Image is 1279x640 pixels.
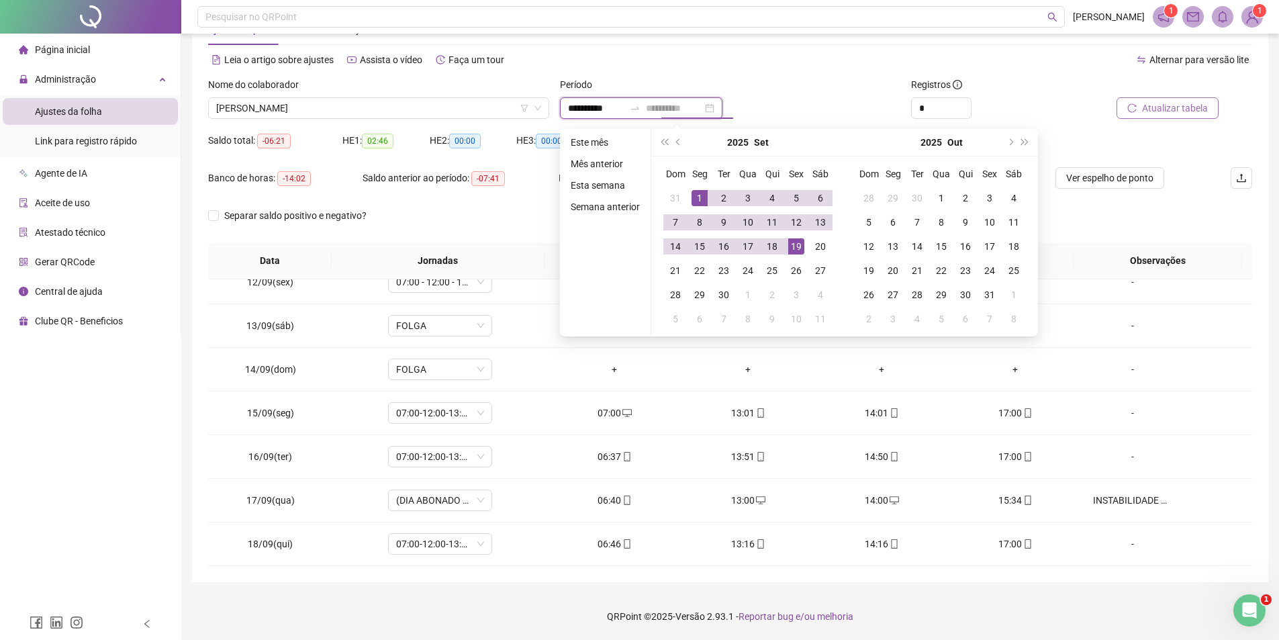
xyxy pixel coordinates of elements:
td: 2025-10-30 [953,283,978,307]
td: 2025-09-20 [808,234,833,259]
sup: Atualize o seu contato no menu Meus Dados [1253,4,1266,17]
div: 6 [957,311,974,327]
div: 8 [692,214,708,230]
span: FOLGA [396,316,484,336]
div: 16 [957,238,974,255]
td: 2025-10-08 [736,307,760,331]
span: 07:00-12:00-13:00-17:00 [396,447,484,467]
div: 5 [667,311,683,327]
span: 13/09(sáb) [246,320,294,331]
th: Jornadas [332,242,544,279]
span: file-text [211,55,221,64]
button: Atualizar tabela [1117,97,1219,119]
th: Seg [688,162,712,186]
div: 12 [861,238,877,255]
div: 30 [909,190,925,206]
div: + [959,362,1072,377]
td: 2025-10-09 [760,307,784,331]
span: 00:00 [536,134,567,148]
div: 5 [788,190,804,206]
td: 2025-09-27 [808,259,833,283]
div: - [1093,362,1172,377]
div: 7 [667,214,683,230]
td: 2025-08-31 [663,186,688,210]
div: HE 2: [430,133,517,148]
div: HE 1: [342,133,430,148]
span: Leia o artigo sobre ajustes [224,54,334,65]
span: desktop [621,408,632,418]
div: 11 [764,214,780,230]
td: 2025-11-01 [1002,283,1026,307]
td: 2025-10-10 [978,210,1002,234]
div: 9 [716,214,732,230]
td: 2025-10-06 [688,307,712,331]
span: Ajustes da folha [35,106,102,117]
div: 18 [1006,238,1022,255]
div: 27 [885,287,901,303]
span: info-circle [19,287,28,296]
li: Semana anterior [565,199,645,215]
span: 14/09(dom) [245,364,296,375]
div: 8 [1006,311,1022,327]
td: 2025-09-24 [736,259,760,283]
td: 2025-09-10 [736,210,760,234]
div: 16 [716,238,732,255]
th: Qui [760,162,784,186]
td: 2025-10-04 [1002,186,1026,210]
th: Ter [712,162,736,186]
div: Banco de horas: [208,171,363,186]
li: Este mês [565,134,645,150]
span: 07:00-12:00-13:00-17:00 [396,534,484,554]
td: 2025-11-05 [929,307,953,331]
div: 3 [885,311,901,327]
span: -06:21 [257,134,291,148]
div: 29 [885,190,901,206]
span: Clube QR - Beneficios [35,316,123,326]
span: LAURA BEATRIZ NASCIMENTO MUNIZ [216,98,541,118]
span: [PERSON_NAME] [1073,9,1145,24]
td: 2025-10-01 [736,283,760,307]
div: - [1093,275,1172,289]
div: 23 [957,263,974,279]
td: 2025-09-29 [688,283,712,307]
span: Faça um tour [448,54,504,65]
span: down [534,104,542,112]
button: Ver espelho de ponto [1055,167,1164,189]
div: 11 [1006,214,1022,230]
span: 1 [1258,6,1262,15]
span: 1 [1169,6,1174,15]
div: 7 [909,214,925,230]
span: info-circle [953,80,962,89]
div: - [1093,406,1172,420]
td: 2025-11-06 [953,307,978,331]
div: 2 [716,190,732,206]
th: Ter [905,162,929,186]
div: + [826,362,938,377]
td: 2025-09-06 [808,186,833,210]
span: 07:00-12:00-13:00-17:00 [396,403,484,423]
div: 30 [716,287,732,303]
div: 17:00 [959,406,1072,420]
div: 29 [933,287,949,303]
td: 2025-10-29 [929,283,953,307]
td: 2025-10-05 [663,307,688,331]
span: 02:46 [362,134,393,148]
div: 1 [933,190,949,206]
div: + [692,362,804,377]
div: 19 [861,263,877,279]
td: 2025-10-14 [905,234,929,259]
div: HE 3: [516,133,604,148]
span: swap [1137,55,1146,64]
span: Registros [911,77,962,92]
span: 15/09(seg) [247,408,294,418]
th: Qua [929,162,953,186]
div: 21 [909,263,925,279]
span: bell [1217,11,1229,23]
span: -14:02 [277,171,311,186]
div: 4 [909,311,925,327]
th: Dom [857,162,881,186]
label: Período [560,77,601,92]
div: Saldo total: [208,133,342,148]
td: 2025-10-03 [978,186,1002,210]
td: 2025-10-23 [953,259,978,283]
